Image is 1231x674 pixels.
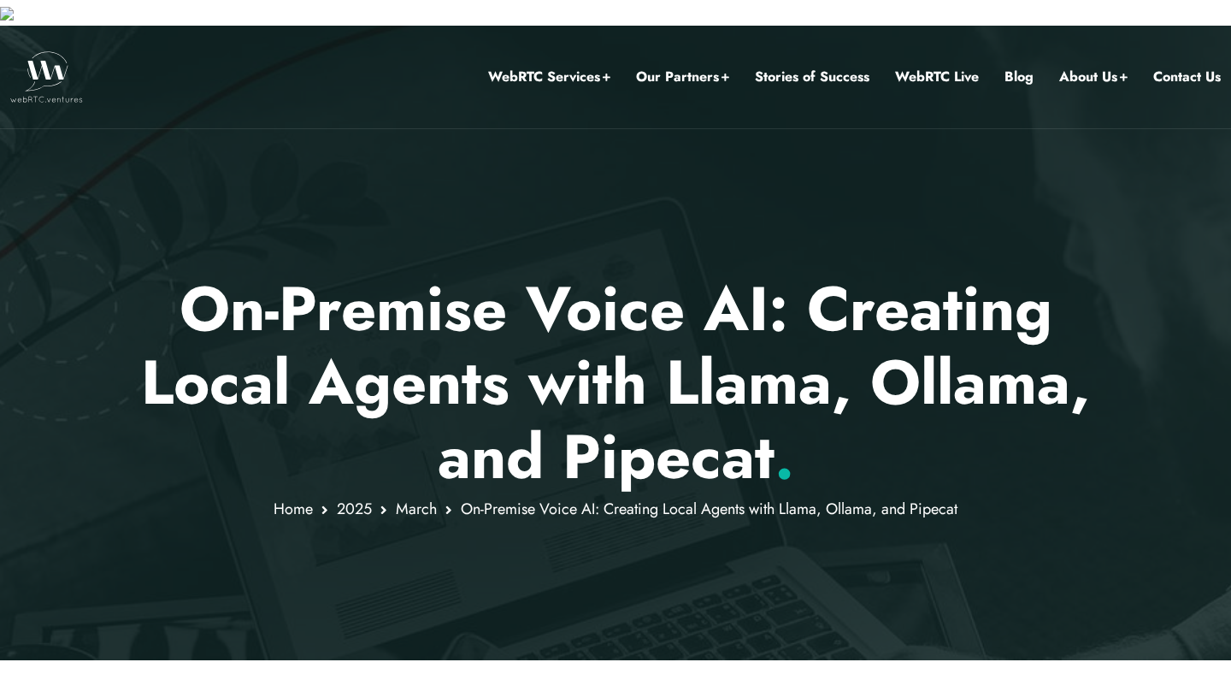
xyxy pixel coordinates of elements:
[337,498,372,520] a: 2025
[755,66,869,88] a: Stories of Success
[775,412,794,501] span: .
[115,272,1116,494] h1: On-Premise Voice AI: Creating Local Agents with Llama, Ollama, and Pipecat
[895,66,979,88] a: WebRTC Live
[274,498,313,520] a: Home
[636,66,729,88] a: Our Partners
[1004,66,1034,88] a: Blog
[396,498,437,520] a: March
[1059,66,1128,88] a: About Us
[488,66,610,88] a: WebRTC Services
[10,51,83,103] img: WebRTC.ventures
[1153,66,1221,88] a: Contact Us
[461,498,957,520] span: On-Premise Voice AI: Creating Local Agents with Llama, Ollama, and Pipecat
